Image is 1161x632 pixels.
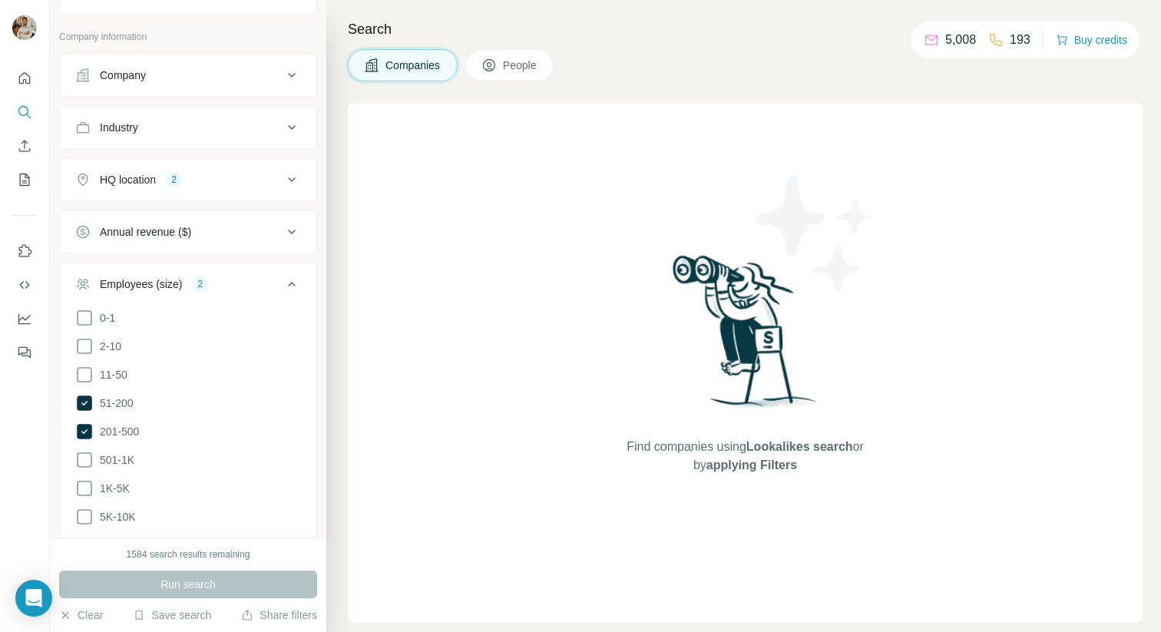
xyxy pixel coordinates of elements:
[94,509,136,524] span: 5K-10K
[12,339,37,366] button: Feedback
[94,481,130,496] span: 1K-5K
[100,224,191,240] div: Annual revenue ($)
[59,607,103,623] button: Clear
[1010,31,1030,49] p: 193
[100,120,138,135] div: Industry
[622,438,868,475] span: Find companies using or by
[100,276,182,292] div: Employees (size)
[94,367,127,382] span: 11-50
[746,164,884,303] img: Surfe Illustration - Stars
[12,15,37,40] img: Avatar
[100,172,156,187] div: HQ location
[12,305,37,333] button: Dashboard
[100,68,146,83] div: Company
[127,548,250,561] div: 1584 search results remaining
[12,271,37,299] button: Use Surfe API
[746,440,853,453] span: Lookalikes search
[94,339,121,354] span: 2-10
[12,166,37,194] button: My lists
[348,18,1143,40] h4: Search
[60,213,316,250] button: Annual revenue ($)
[12,132,37,160] button: Enrich CSV
[503,58,538,73] span: People
[706,458,797,472] span: applying Filters
[1056,29,1127,51] button: Buy credits
[60,57,316,94] button: Company
[15,580,52,617] div: Open Intercom Messenger
[60,161,316,198] button: HQ location2
[133,607,211,623] button: Save search
[12,98,37,126] button: Search
[191,277,209,291] div: 2
[94,310,115,326] span: 0-1
[59,30,317,44] p: Company information
[385,58,442,73] span: Companies
[12,237,37,265] button: Use Surfe on LinkedIn
[945,31,976,49] p: 5,008
[60,109,316,146] button: Industry
[165,173,183,187] div: 2
[94,452,134,468] span: 501-1K
[94,424,139,439] span: 201-500
[94,395,134,411] span: 51-200
[60,266,316,309] button: Employees (size)2
[241,607,317,623] button: Share filters
[12,65,37,92] button: Quick start
[666,251,825,422] img: Surfe Illustration - Woman searching with binoculars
